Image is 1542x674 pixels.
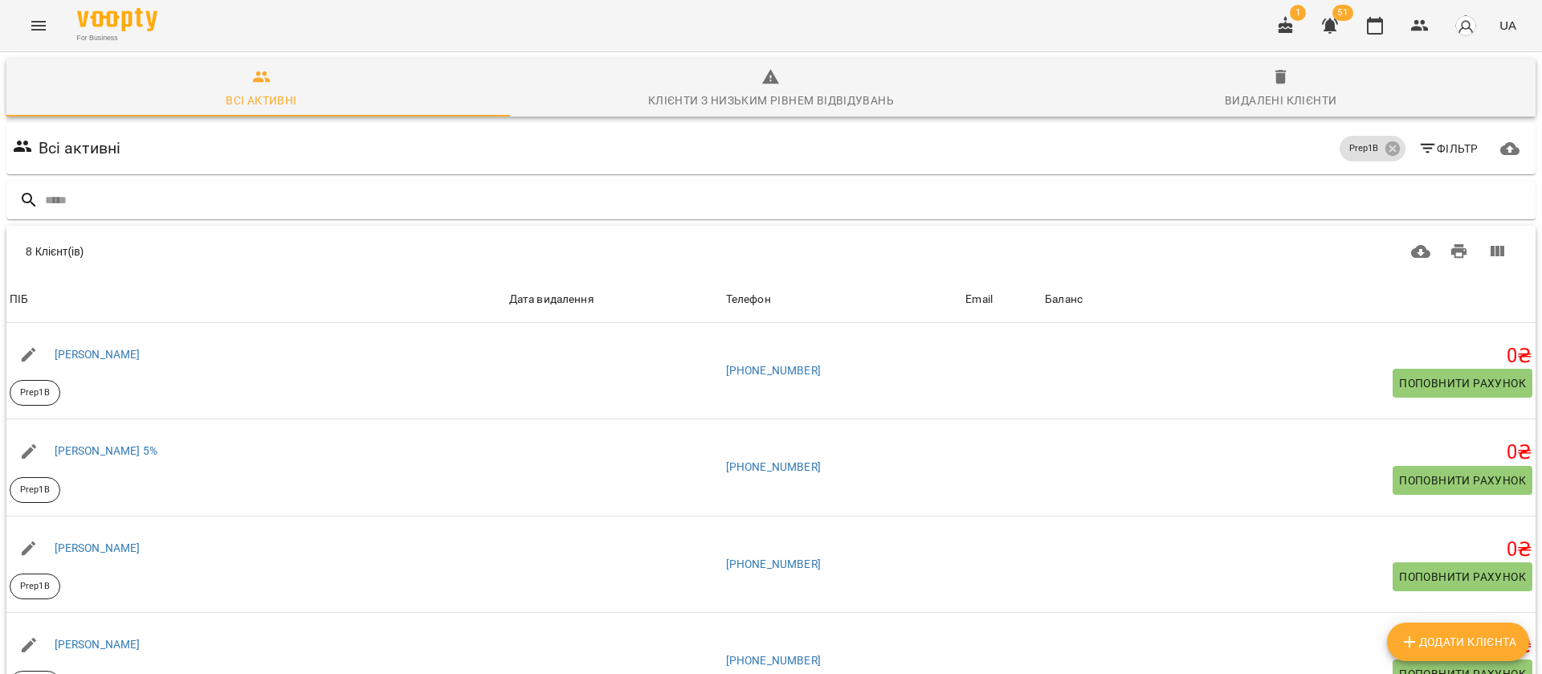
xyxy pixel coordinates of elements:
[20,484,50,497] p: Prep1B
[77,33,157,43] span: For Business
[55,348,141,361] a: [PERSON_NAME]
[26,243,743,259] div: 8 Клієнт(ів)
[726,460,821,473] a: [PHONE_NUMBER]
[1332,5,1353,21] span: 51
[1290,5,1306,21] span: 1
[1045,290,1083,309] div: Sort
[1499,17,1516,34] span: UA
[10,380,60,406] div: Prep1B
[1045,344,1532,369] h5: 0 ₴
[1412,134,1485,163] button: Фільтр
[726,654,821,667] a: [PHONE_NUMBER]
[1045,537,1532,562] h5: 0 ₴
[1493,10,1523,40] button: UA
[509,290,720,309] span: Дата видалення
[726,290,771,309] div: Sort
[226,91,296,110] div: Всі активні
[1478,232,1516,271] button: Вигляд колонок
[77,8,157,31] img: Voopty Logo
[1045,440,1532,465] h5: 0 ₴
[19,6,58,45] button: Menu
[1399,471,1526,490] span: Поповнити рахунок
[965,290,1038,309] span: Email
[55,541,141,554] a: [PERSON_NAME]
[20,580,50,594] p: Prep1B
[965,290,993,309] div: Sort
[1440,232,1479,271] button: Друк
[1393,466,1532,495] button: Поповнити рахунок
[1399,374,1526,393] span: Поповнити рахунок
[1349,142,1379,156] p: Prep1B
[10,290,28,309] div: Sort
[726,290,959,309] span: Телефон
[1045,634,1532,659] h5: 0 ₴
[1387,623,1529,661] button: Додати клієнта
[1045,290,1532,309] span: Баланс
[1340,136,1405,161] div: Prep1B
[1393,562,1532,591] button: Поповнити рахунок
[1418,139,1479,158] span: Фільтр
[1045,290,1083,309] div: Баланс
[726,558,821,570] a: [PHONE_NUMBER]
[1399,567,1526,586] span: Поповнити рахунок
[726,364,821,377] a: [PHONE_NUMBER]
[1225,91,1336,110] div: Видалені клієнти
[55,638,141,651] a: [PERSON_NAME]
[39,136,121,161] h6: Всі активні
[10,290,503,309] span: ПІБ
[1400,632,1516,652] span: Додати клієнта
[6,226,1536,277] div: Table Toolbar
[1454,14,1477,37] img: avatar_s.png
[509,290,594,309] div: Дата видалення
[55,444,157,457] a: [PERSON_NAME] 5%
[1401,232,1440,271] button: Завантажити CSV
[726,290,771,309] div: Телефон
[1393,369,1532,398] button: Поповнити рахунок
[965,290,993,309] div: Email
[648,91,894,110] div: Клієнти з низьким рівнем відвідувань
[10,477,60,503] div: Prep1B
[10,574,60,599] div: Prep1B
[10,290,28,309] div: ПІБ
[20,386,50,400] p: Prep1B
